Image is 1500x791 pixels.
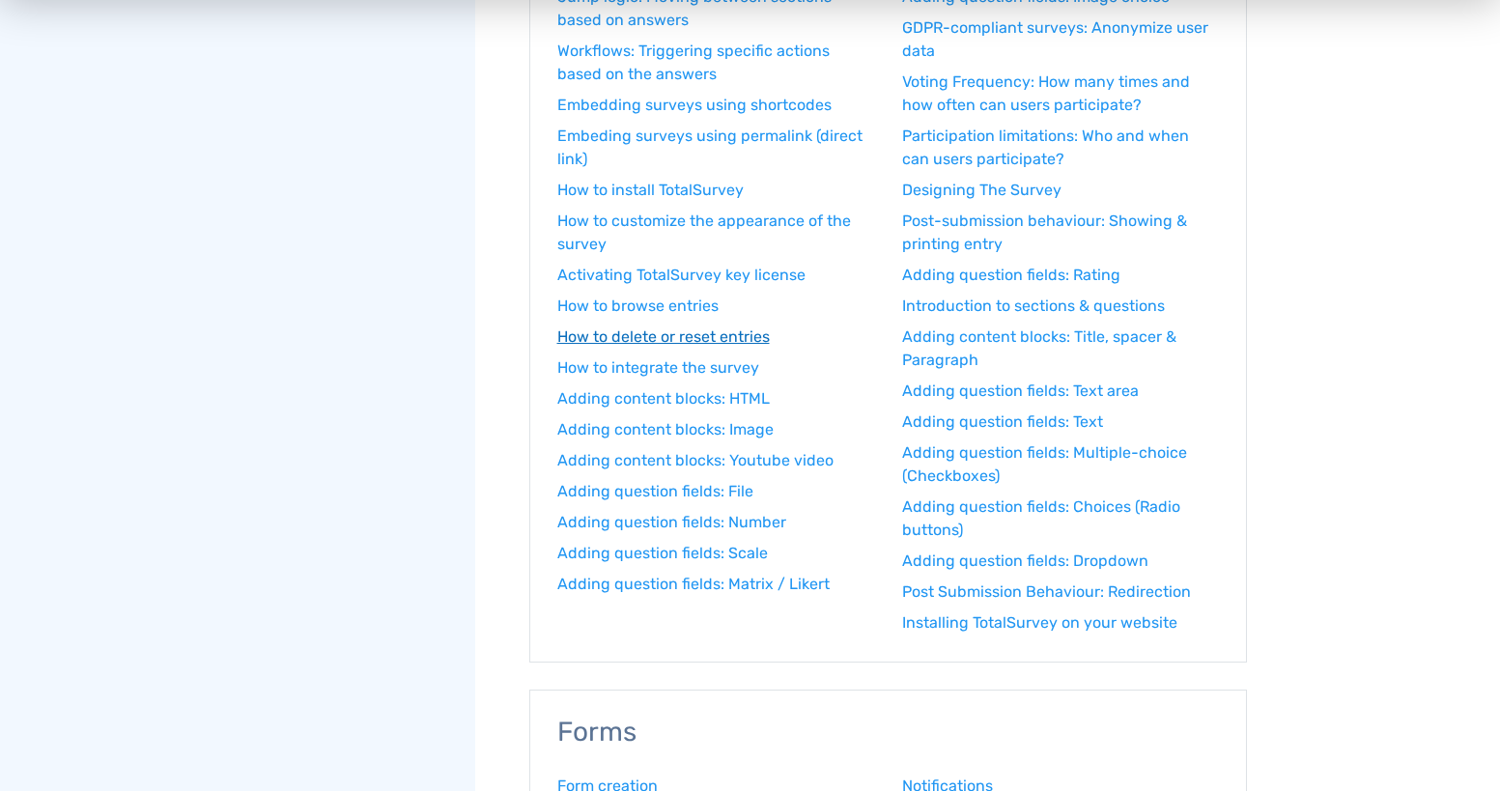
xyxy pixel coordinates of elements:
[557,418,874,441] a: Adding content blocks: Image
[902,611,1219,635] a: Installing TotalSurvey on your website
[902,495,1219,542] a: Adding question fields: Choices (Radio buttons)
[557,94,874,117] a: Embedding surveys using shortcodes
[557,449,874,472] a: Adding content blocks: Youtube video
[902,580,1219,604] a: Post Submission Behaviour: Redirection
[557,356,874,380] a: How to integrate the survey
[902,179,1219,202] a: Designing The Survey
[902,125,1219,171] a: Participation limitations: Who and when can users participate?
[902,325,1219,372] a: Adding content blocks: Title, spacer & Paragraph
[902,441,1219,488] a: Adding question fields: Multiple-choice (Checkboxes)
[557,573,874,596] a: Adding question fields: Matrix / Likert
[902,550,1219,573] a: Adding question fields: Dropdown
[557,542,874,565] a: Adding question fields: Scale
[902,295,1219,318] a: Introduction to sections & questions
[557,125,874,171] a: Embeding surveys using permalink (direct link)
[902,380,1219,403] a: Adding question fields: Text area
[902,16,1219,63] a: GDPR-compliant surveys: Anonymize user data
[557,295,874,318] a: How to browse entries
[557,387,874,410] a: Adding content blocks: HTML
[902,210,1219,256] a: Post-submission behaviour: Showing & printing entry
[557,511,874,534] a: Adding question fields: Number
[557,264,874,287] a: Activating TotalSurvey key license
[902,410,1219,434] a: Adding question fields: Text
[557,718,1219,748] h3: Forms
[557,210,874,256] a: How to customize the appearance of the survey
[557,179,874,202] a: How to install TotalSurvey
[902,264,1219,287] a: Adding question fields: Rating
[557,480,874,503] a: Adding question fields: File
[557,325,874,349] a: How to delete or reset entries
[902,71,1219,117] a: Voting Frequency: How many times and how often can users participate?
[557,40,874,86] a: Workflows: Triggering specific actions based on the answers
